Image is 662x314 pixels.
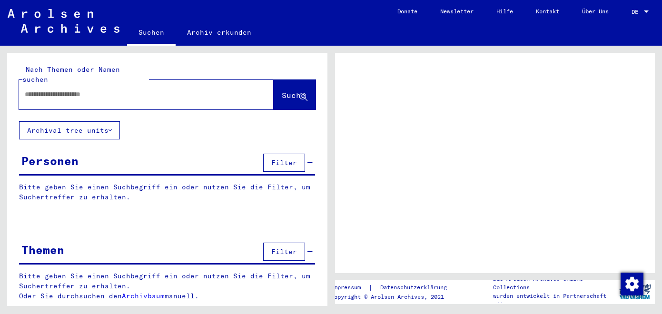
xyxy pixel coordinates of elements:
[8,9,119,33] img: Arolsen_neg.svg
[617,280,653,304] img: yv_logo.png
[22,65,120,84] mat-label: Nach Themen oder Namen suchen
[127,21,176,46] a: Suchen
[21,152,79,169] div: Personen
[493,292,615,309] p: wurden entwickelt in Partnerschaft mit
[122,292,165,300] a: Archivbaum
[274,80,316,109] button: Suche
[282,90,306,100] span: Suche
[331,293,458,301] p: Copyright © Arolsen Archives, 2021
[373,283,458,293] a: Datenschutzerklärung
[331,283,368,293] a: Impressum
[263,154,305,172] button: Filter
[263,243,305,261] button: Filter
[21,241,64,258] div: Themen
[19,182,315,202] p: Bitte geben Sie einen Suchbegriff ein oder nutzen Sie die Filter, um Suchertreffer zu erhalten.
[271,247,297,256] span: Filter
[271,158,297,167] span: Filter
[493,275,615,292] p: Die Arolsen Archives Online-Collections
[632,9,642,15] span: DE
[621,273,643,295] img: Zustimmung ändern
[176,21,263,44] a: Archiv erkunden
[19,121,120,139] button: Archival tree units
[331,283,458,293] div: |
[19,271,316,301] p: Bitte geben Sie einen Suchbegriff ein oder nutzen Sie die Filter, um Suchertreffer zu erhalten. O...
